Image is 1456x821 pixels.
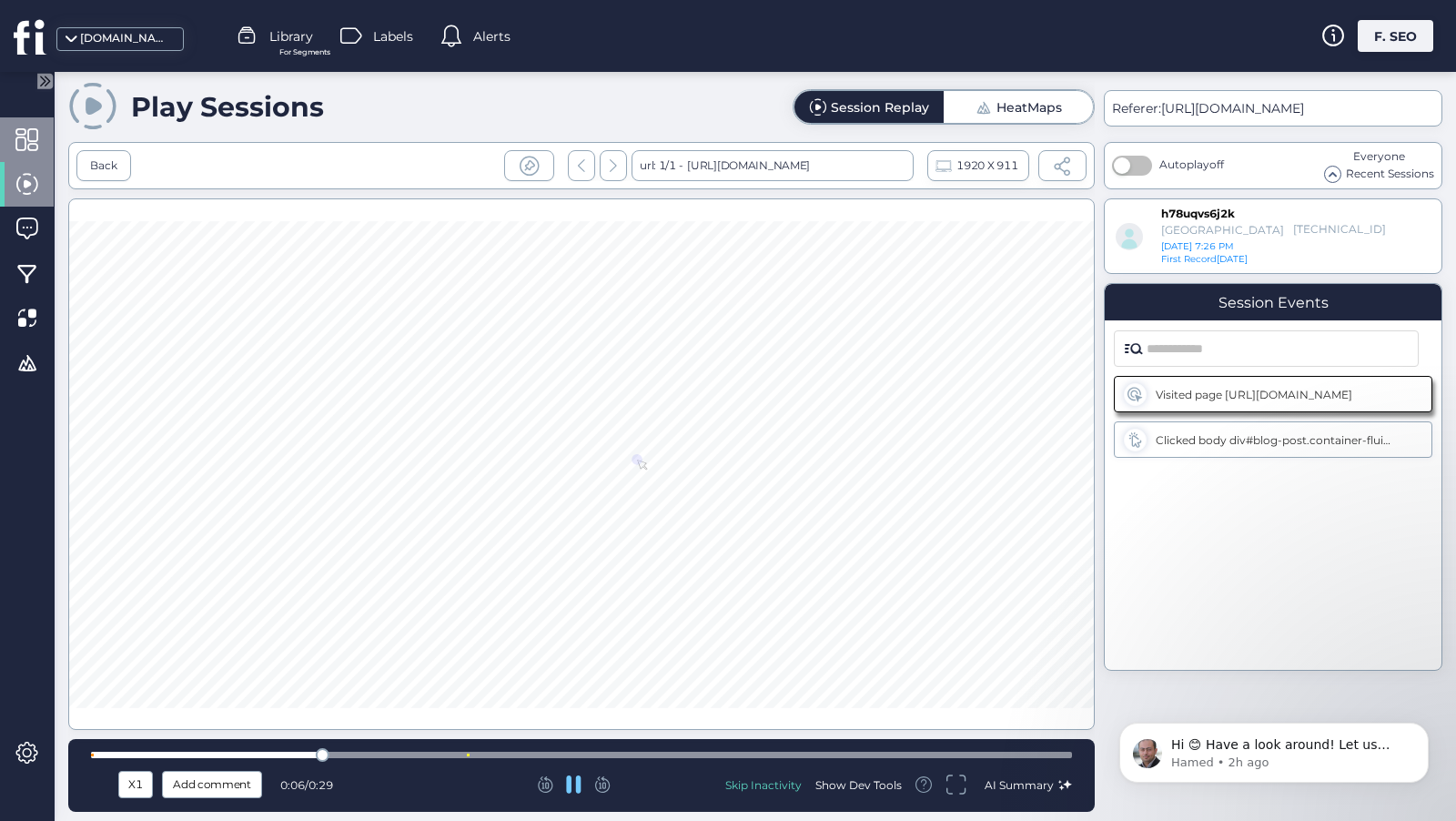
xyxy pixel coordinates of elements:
[280,778,344,792] div: /
[279,46,330,58] span: For Segments
[1092,684,1456,812] iframe: Intercom notifications message
[632,150,914,181] div: url: 1/1 -
[1161,100,1304,117] span: [URL][DOMAIN_NAME]
[1346,166,1434,183] span: Recent Sessions
[1209,157,1224,171] span: off
[1159,157,1224,171] span: Autoplay
[173,775,251,795] span: Add comment
[1218,294,1329,311] div: Session Events
[473,26,511,46] span: Alerts
[996,101,1062,114] div: HeatMaps
[308,778,333,792] span: 0:29
[1324,148,1434,166] div: Everyone
[131,90,324,124] div: Play Sessions
[1161,253,1259,266] div: [DATE]
[1161,253,1217,265] span: First Record
[123,775,148,795] div: X1
[1161,223,1284,237] div: [GEOGRAPHIC_DATA]
[1112,100,1161,117] span: Referer:
[1156,433,1392,447] div: Clicked body div#blog-post.container-fluid.px-lg-5
[1156,388,1392,401] div: Visited page [URL][DOMAIN_NAME]
[725,777,802,793] div: Skip Inactivity
[682,150,810,181] div: [URL][DOMAIN_NAME]
[90,157,117,175] div: Back
[1358,20,1433,52] div: F. SEO
[815,777,902,793] div: Show Dev Tools
[1293,222,1365,238] div: [TECHNICAL_ID]
[985,778,1054,792] span: AI Summary
[831,101,929,114] div: Session Replay
[280,778,305,792] span: 0:06
[1161,240,1305,253] div: [DATE] 7:26 PM
[269,26,313,46] span: Library
[373,26,413,46] span: Labels
[1161,207,1250,222] div: h78uqvs6j2k
[80,30,171,47] div: [DOMAIN_NAME]
[956,156,1017,176] span: 1920 X 911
